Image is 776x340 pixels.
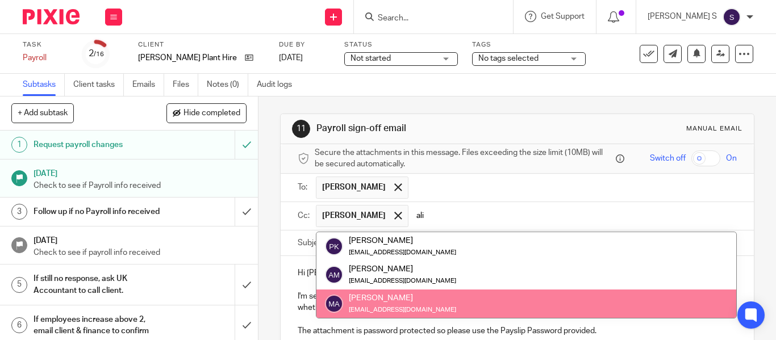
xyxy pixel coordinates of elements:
[132,74,164,96] a: Emails
[472,40,586,49] label: Tags
[34,203,160,220] h1: Follow up if no Payroll info received
[73,74,124,96] a: Client tasks
[34,165,247,179] h1: [DATE]
[257,74,301,96] a: Audit logs
[325,295,343,313] img: svg%3E
[377,14,479,24] input: Search
[166,103,247,123] button: Hide completed
[23,9,80,24] img: Pixie
[34,136,160,153] h1: Request payroll changes
[173,74,198,96] a: Files
[298,210,310,221] label: Cc:
[34,270,160,299] h1: If still no response, ask UK Accountant to call client.
[207,74,248,96] a: Notes (0)
[648,11,717,22] p: [PERSON_NAME] S
[298,325,737,337] p: The attachment is password protected so please use the Payslip Password provided.
[322,182,386,193] span: [PERSON_NAME]
[325,266,343,284] img: svg%3E
[279,40,330,49] label: Due by
[349,249,456,255] small: [EMAIL_ADDRESS][DOMAIN_NAME]
[11,137,27,153] div: 1
[23,52,68,64] div: Payroll
[11,103,74,123] button: + Add subtask
[34,311,160,340] h1: If employees increase above 2, email client & finance to confirm
[349,292,456,304] div: [PERSON_NAME]
[138,52,239,64] p: [PERSON_NAME] Plant Hire Ltd
[292,120,310,138] div: 11
[298,291,737,314] p: I'm sending in attachment the payroll report for this month. Please review at your earliest conve...
[686,124,742,133] div: Manual email
[298,267,737,279] p: Hi [PERSON_NAME],
[349,235,456,246] div: [PERSON_NAME]
[183,109,240,118] span: Hide completed
[11,204,27,220] div: 3
[349,263,456,275] div: [PERSON_NAME]
[94,51,104,57] small: /16
[349,307,456,313] small: [EMAIL_ADDRESS][DOMAIN_NAME]
[298,182,310,193] label: To:
[34,232,247,246] h1: [DATE]
[298,237,327,249] label: Subject:
[11,277,27,293] div: 5
[315,147,613,170] span: Secure the attachments in this message. Files exceeding the size limit (10MB) will be secured aut...
[11,317,27,333] div: 6
[349,278,456,284] small: [EMAIL_ADDRESS][DOMAIN_NAME]
[34,180,247,191] p: Check to see if Payroll info received
[325,237,343,255] img: svg%3E
[322,210,386,221] span: [PERSON_NAME]
[478,54,539,62] span: No tags selected
[541,12,585,20] span: Get Support
[34,247,247,258] p: Check to see if payroll info received
[23,74,65,96] a: Subtasks
[723,8,741,26] img: svg%3E
[138,40,265,49] label: Client
[316,123,541,135] h1: Payroll sign-off email
[279,54,303,62] span: [DATE]
[726,153,737,164] span: On
[351,54,391,62] span: Not started
[23,40,68,49] label: Task
[650,153,686,164] span: Switch off
[89,47,104,60] div: 2
[344,40,458,49] label: Status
